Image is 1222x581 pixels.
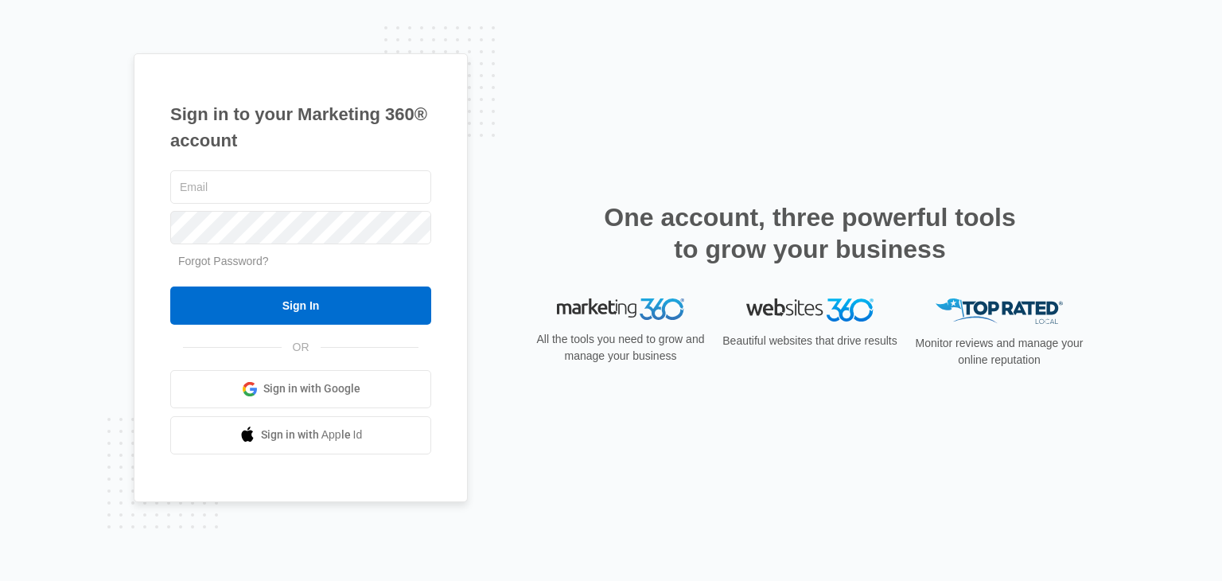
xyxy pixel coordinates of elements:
input: Sign In [170,287,431,325]
a: Forgot Password? [178,255,269,267]
h2: One account, three powerful tools to grow your business [599,201,1021,265]
img: Websites 360 [746,298,874,322]
img: Marketing 360 [557,298,684,321]
span: Sign in with Apple Id [261,427,363,443]
span: Sign in with Google [263,380,360,397]
a: Sign in with Apple Id [170,416,431,454]
p: Monitor reviews and manage your online reputation [910,335,1088,368]
a: Sign in with Google [170,370,431,408]
p: Beautiful websites that drive results [721,333,899,349]
p: All the tools you need to grow and manage your business [531,331,710,365]
input: Email [170,170,431,204]
span: OR [282,339,321,356]
h1: Sign in to your Marketing 360® account [170,101,431,154]
img: Top Rated Local [936,298,1063,325]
